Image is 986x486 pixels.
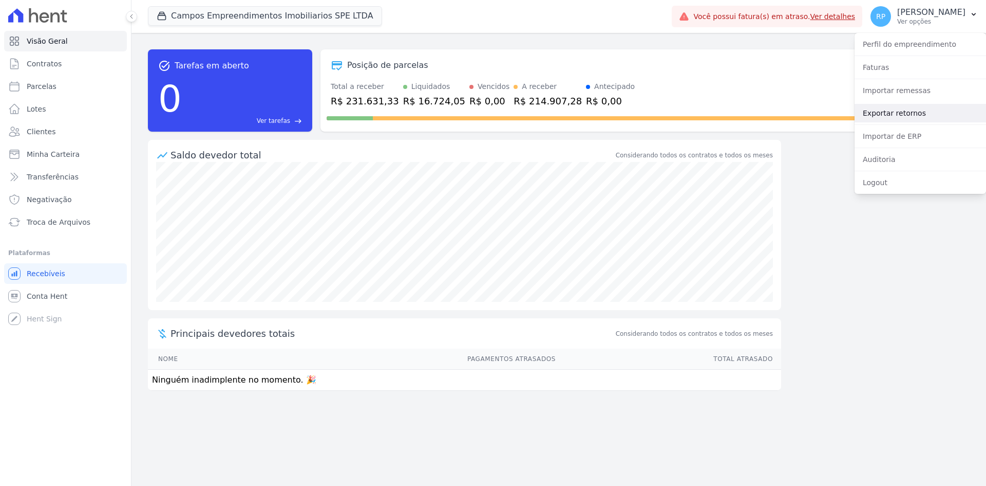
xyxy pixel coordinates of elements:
div: A receber [522,81,557,92]
span: Considerando todos os contratos e todos os meses [616,329,773,338]
p: [PERSON_NAME] [897,7,965,17]
span: Ver tarefas [257,116,290,125]
span: Visão Geral [27,36,68,46]
button: Campos Empreendimentos Imobiliarios SPE LTDA [148,6,382,26]
a: Perfil do empreendimento [855,35,986,53]
div: Liquidados [411,81,450,92]
a: Exportar retornos [855,104,986,122]
div: Total a receber [331,81,399,92]
div: Saldo devedor total [170,148,614,162]
a: Importar de ERP [855,127,986,146]
a: Visão Geral [4,31,127,51]
span: east [294,117,302,125]
p: Ver opções [897,17,965,26]
span: Negativação [27,194,72,205]
div: R$ 231.631,33 [331,94,399,108]
span: Troca de Arquivos [27,217,90,227]
div: R$ 214.907,28 [514,94,582,108]
span: Você possui fatura(s) em atraso. [693,11,855,22]
div: Posição de parcelas [347,59,428,71]
a: Ver tarefas east [186,116,302,125]
span: Minha Carteira [27,149,80,159]
td: Ninguém inadimplente no momento. 🎉 [148,370,781,391]
div: R$ 0,00 [586,94,635,108]
a: Recebíveis [4,263,127,284]
a: Ver detalhes [810,12,856,21]
a: Minha Carteira [4,144,127,165]
span: Transferências [27,172,79,182]
a: Logout [855,173,986,192]
a: Lotes [4,99,127,119]
a: Contratos [4,53,127,74]
th: Total Atrasado [556,349,781,370]
a: Conta Hent [4,286,127,307]
span: Tarefas em aberto [175,60,249,72]
span: Parcelas [27,81,56,92]
a: Negativação [4,189,127,210]
span: task_alt [158,60,170,72]
span: Principais devedores totais [170,327,614,340]
a: Parcelas [4,76,127,97]
div: 0 [158,72,182,125]
div: Plataformas [8,247,123,259]
th: Pagamentos Atrasados [261,349,556,370]
a: Transferências [4,167,127,187]
a: Troca de Arquivos [4,212,127,232]
a: Importar remessas [855,81,986,100]
span: RP [876,13,885,20]
button: RP [PERSON_NAME] Ver opções [862,2,986,31]
div: R$ 16.724,05 [403,94,465,108]
span: Conta Hent [27,291,67,301]
a: Clientes [4,121,127,142]
a: Faturas [855,58,986,77]
div: Antecipado [594,81,635,92]
span: Lotes [27,104,46,114]
div: Vencidos [478,81,509,92]
span: Contratos [27,59,62,69]
span: Clientes [27,127,55,137]
span: Recebíveis [27,268,65,279]
div: Considerando todos os contratos e todos os meses [616,151,773,160]
div: R$ 0,00 [469,94,509,108]
a: Auditoria [855,150,986,169]
th: Nome [148,349,261,370]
